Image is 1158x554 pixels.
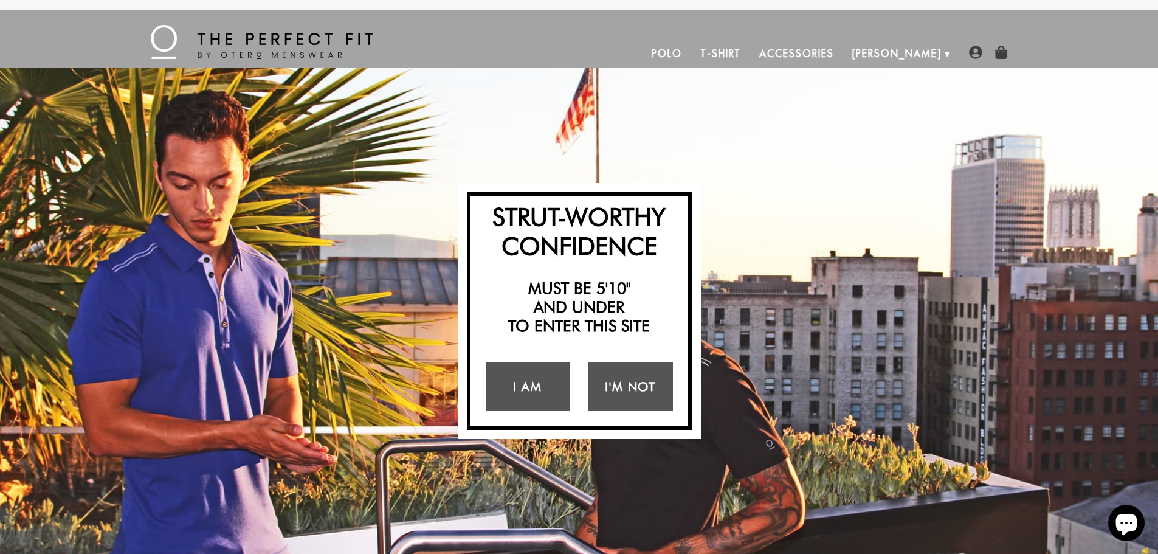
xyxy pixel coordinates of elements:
h2: Strut-Worthy Confidence [477,202,682,260]
img: The Perfect Fit - by Otero Menswear - Logo [151,25,373,59]
a: I Am [486,362,570,411]
h2: Must be 5'10" and under to enter this site [477,279,682,336]
a: T-Shirt [691,39,750,68]
a: Accessories [750,39,843,68]
a: I'm Not [588,362,673,411]
a: [PERSON_NAME] [843,39,951,68]
inbox-online-store-chat: Shopify online store chat [1105,505,1148,544]
img: user-account-icon.png [969,46,982,59]
a: Polo [643,39,691,68]
img: shopping-bag-icon.png [994,46,1008,59]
